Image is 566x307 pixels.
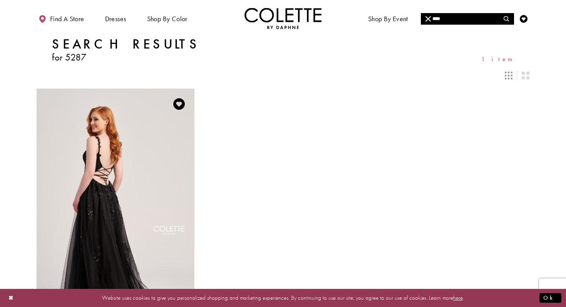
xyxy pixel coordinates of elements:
[171,96,187,112] a: Add to Wishlist
[145,8,189,29] span: Shop by color
[366,8,410,29] span: Shop By Event
[427,8,484,29] a: Meet the designer
[32,67,534,84] div: Layout Controls
[481,56,514,62] span: 1 item
[5,291,18,305] button: Close Dialog
[50,15,84,23] span: Find a store
[52,37,200,52] h1: Search Results
[501,8,512,29] a: Toggle search
[518,8,529,29] a: Check Wishlist
[103,8,128,29] span: Dresses
[244,8,322,29] img: Colette by Daphne
[147,15,188,23] span: Shop by color
[55,293,511,303] p: Website uses cookies to give you personalized shopping and marketing experiences. By continuing t...
[368,15,408,23] span: Shop By Event
[453,294,463,302] a: here
[105,15,126,23] span: Dresses
[505,72,512,79] span: Switch layout to 3 columns
[37,8,86,29] a: Find a store
[539,293,561,303] button: Submit Dialog
[499,13,514,25] button: Submit Search
[421,13,514,25] div: Search form
[244,8,322,29] a: Visit Home Page
[52,52,200,62] h3: for 5287
[421,13,514,25] input: Search
[522,72,529,79] span: Switch layout to 2 columns
[421,13,436,25] button: Close Search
